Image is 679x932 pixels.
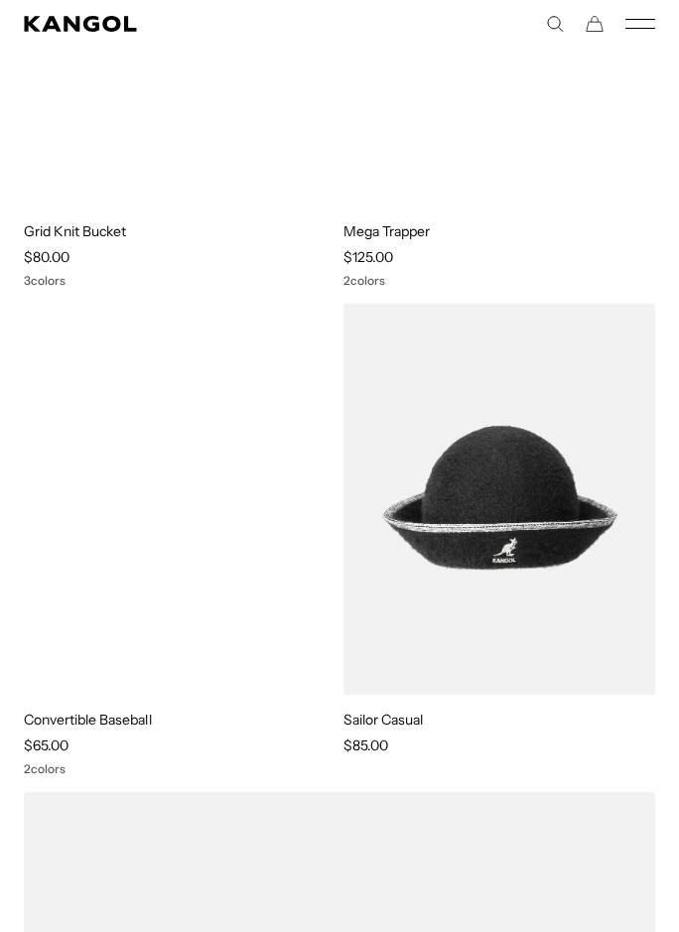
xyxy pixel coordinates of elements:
a: Mega Trapper [343,222,430,240]
button: Cart [586,15,604,33]
a: Grid Knit Bucket [24,222,126,240]
span: $80.00 [24,248,69,266]
a: Kangol [24,16,339,32]
div: 2 colors [343,274,655,288]
span: $85.00 [343,736,388,754]
img: Convertible Baseball [24,304,336,695]
a: Convertible Baseball [24,711,152,729]
span: $65.00 [24,736,68,754]
summary: Search here [546,15,564,33]
div: 2 colors [24,762,336,776]
a: Sailor Casual [343,711,423,729]
img: Sailor Casual [343,304,655,695]
div: 3 colors [24,274,336,288]
span: $125.00 [343,248,393,266]
button: Mobile Menu [625,15,655,33]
